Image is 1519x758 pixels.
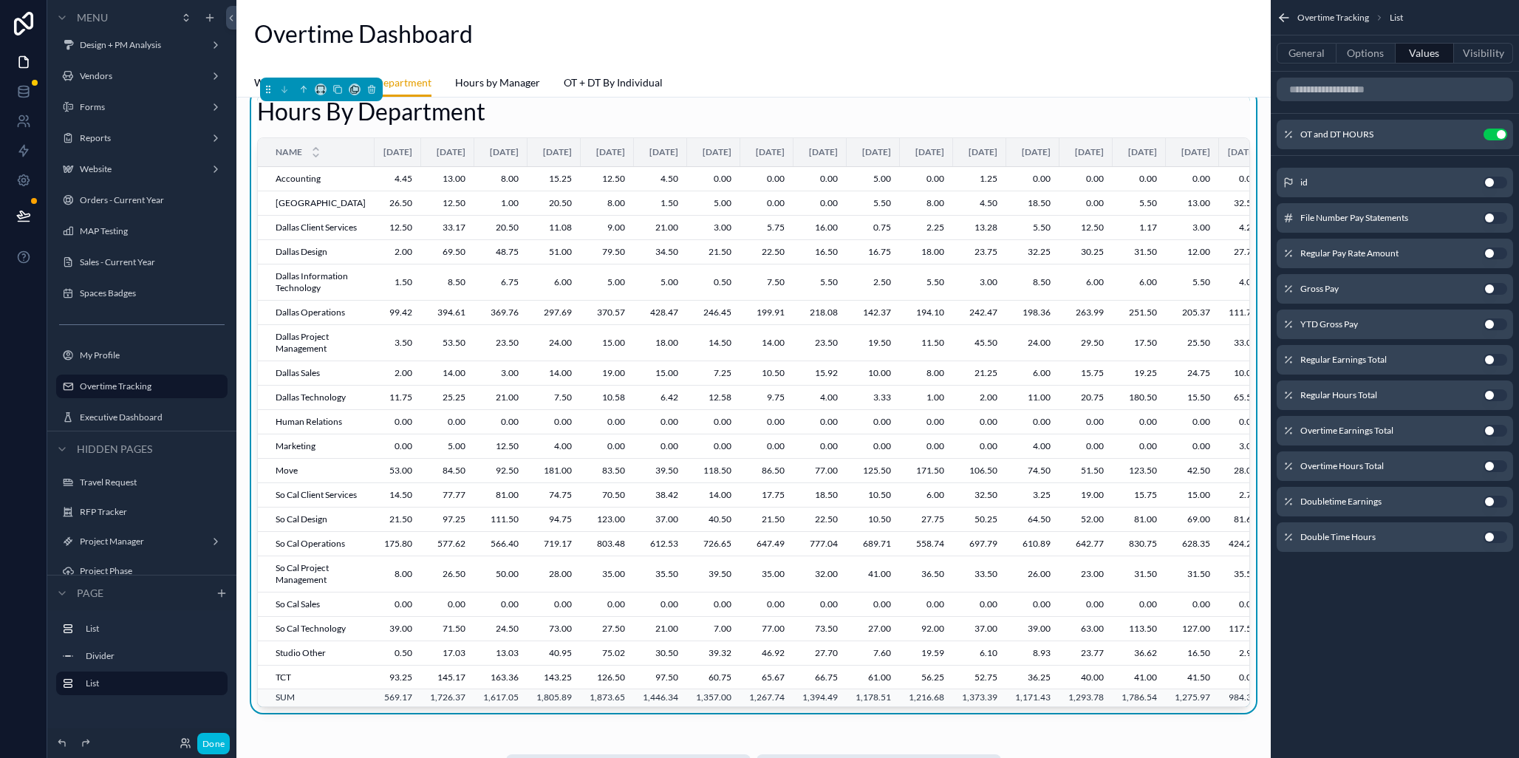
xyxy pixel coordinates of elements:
span: [DATE] [862,146,891,158]
td: 10.50 [740,361,793,385]
span: [DATE] [490,146,519,158]
td: 20.75 [1059,385,1113,409]
td: 9.00 [581,215,634,239]
td: 428.47 [634,300,687,324]
a: Hours by Manager [455,69,540,99]
td: 6.75 [474,264,528,300]
td: 48.75 [474,239,528,264]
td: 11.50 [900,324,953,361]
span: [DATE] [1228,146,1257,158]
td: 369.76 [474,300,528,324]
td: 15.25 [528,166,581,191]
span: [DATE] [437,146,465,158]
td: 0.00 [953,434,1006,458]
h1: Hours By Department [257,95,485,129]
a: Wages + OT [254,69,307,99]
td: 31.50 [1113,239,1166,264]
span: Regular Pay Rate Amount [1300,247,1399,259]
a: My Profile [80,349,219,361]
td: 1.00 [900,385,953,409]
span: OT + DT By Individual [564,75,663,90]
td: 24.75 [1166,361,1219,385]
td: 69.50 [421,239,474,264]
td: 8.00 [474,166,528,191]
td: 394.61 [421,300,474,324]
td: 14.00 [421,361,474,385]
td: [GEOGRAPHIC_DATA] [258,191,375,215]
td: 0.00 [375,434,421,458]
td: 118.50 [687,458,740,482]
td: 0.00 [1059,166,1113,191]
td: 218.08 [793,300,847,324]
td: 0.00 [1219,166,1266,191]
td: 6.00 [1113,264,1166,300]
td: 13.00 [421,166,474,191]
label: Spaces Badges [80,287,219,299]
label: Website [80,163,198,175]
td: 2.00 [953,385,1006,409]
td: 51.00 [528,239,581,264]
span: [DATE] [915,146,944,158]
td: 0.00 [687,409,740,434]
td: 32.50 [1219,191,1266,215]
td: 17.50 [1113,324,1166,361]
td: 20.50 [474,215,528,239]
span: Hours by Manager [455,75,540,90]
td: 3.00 [474,361,528,385]
td: 142.37 [847,300,900,324]
td: 198.36 [1006,300,1059,324]
span: [DATE] [1075,146,1104,158]
td: 2.00 [375,239,421,264]
td: 0.00 [634,409,687,434]
td: 19.25 [1113,361,1166,385]
td: 1.50 [375,264,421,300]
td: 5.00 [421,434,474,458]
td: Dallas Operations [258,300,375,324]
span: [DATE] [543,146,572,158]
a: Executive Dashboard [80,412,219,423]
td: 0.00 [1166,409,1219,434]
td: 0.00 [793,409,847,434]
td: 83.50 [581,458,634,482]
td: 12.50 [1059,215,1113,239]
span: Hidden pages [77,442,152,457]
td: 65.53 [1219,385,1266,409]
a: MAP Testing [80,225,219,237]
td: 0.00 [900,434,953,458]
td: 0.00 [900,409,953,434]
td: 0.00 [793,434,847,458]
label: Vendors [80,70,198,82]
td: 86.50 [740,458,793,482]
td: Dallas Technology [258,385,375,409]
td: 13.00 [1166,191,1219,215]
td: 7.50 [528,385,581,409]
div: scrollable content [47,610,236,710]
td: 8.00 [581,191,634,215]
td: 53.00 [375,458,421,482]
td: 25.50 [1166,324,1219,361]
td: 6.00 [1006,361,1059,385]
span: Regular Hours Total [1300,389,1377,401]
td: 12.50 [375,215,421,239]
td: 74.50 [1006,458,1059,482]
td: Dallas Client Services [258,215,375,239]
td: 21.50 [687,239,740,264]
td: 0.00 [421,409,474,434]
td: 32.25 [1006,239,1059,264]
label: Reports [80,132,198,144]
td: 194.10 [900,300,953,324]
td: 181.00 [528,458,581,482]
td: 251.50 [1113,300,1166,324]
td: 12.50 [421,191,474,215]
label: Design + PM Analysis [80,39,198,51]
td: 0.00 [1059,409,1113,434]
td: 8.50 [1006,264,1059,300]
label: Project Manager [80,536,198,547]
td: 13.28 [953,215,1006,239]
td: 0.00 [1006,166,1059,191]
td: 3.50 [375,324,421,361]
td: 2.25 [900,215,953,239]
td: 8.50 [421,264,474,300]
td: 14.00 [740,324,793,361]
